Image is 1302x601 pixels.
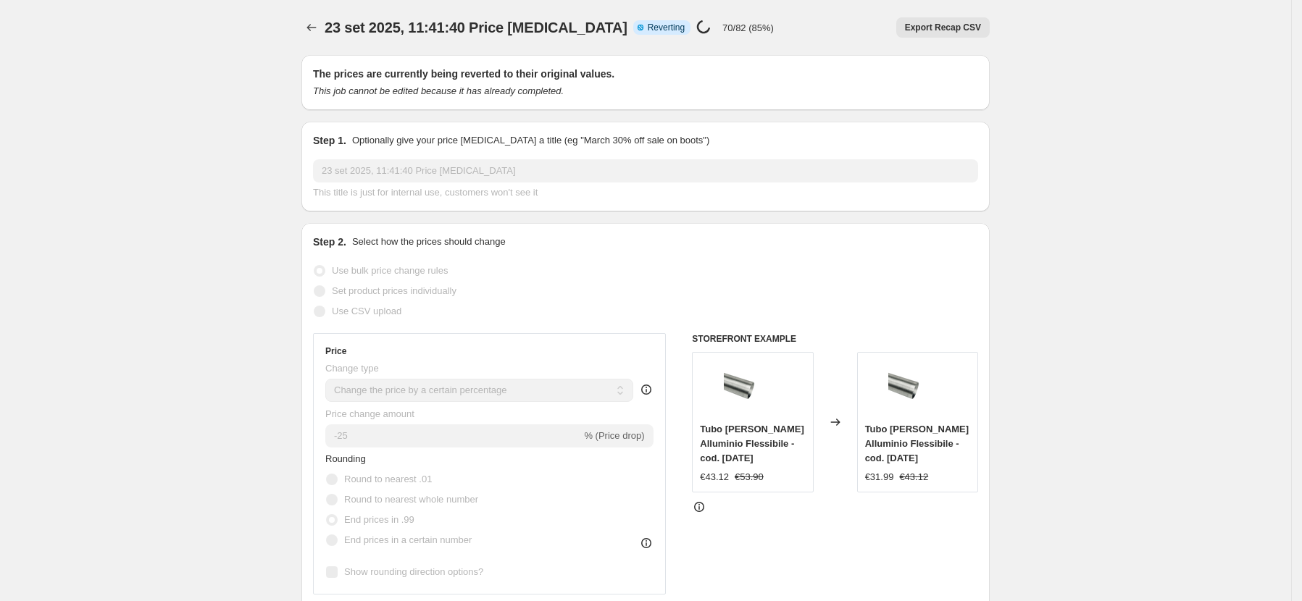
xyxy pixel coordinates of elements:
[899,470,928,484] strike: €43.12
[865,424,969,463] span: Tubo [PERSON_NAME] Alluminio Flessibile - cod. [DATE]
[735,470,764,484] strike: €53.90
[325,363,379,374] span: Change type
[724,360,782,418] img: tubo-rotondo-alluminio-flessibile-l3000-o150-cod-1052ad_80x.png
[648,22,685,33] span: Reverting
[905,22,981,33] span: Export Recap CSV
[344,566,483,577] span: Show rounding direction options?
[325,345,346,357] h3: Price
[332,306,401,316] span: Use CSV upload
[332,285,456,296] span: Set product prices individually
[700,470,729,484] div: €43.12
[888,360,946,418] img: tubo-rotondo-alluminio-flessibile-l3000-o150-cod-1052ad_80x.png
[325,424,581,447] input: -15
[313,85,564,96] i: This job cannot be edited because it has already completed.
[313,133,346,148] h2: Step 1.
[325,453,366,464] span: Rounding
[700,424,804,463] span: Tubo [PERSON_NAME] Alluminio Flessibile - cod. [DATE]
[313,235,346,249] h2: Step 2.
[332,265,448,276] span: Use bulk price change rules
[325,408,414,419] span: Price change amount
[584,430,644,441] span: % (Price drop)
[313,159,978,182] input: 30% off holiday sale
[865,470,894,484] div: €31.99
[344,514,414,525] span: End prices in .99
[344,474,432,484] span: Round to nearest .01
[352,235,506,249] p: Select how the prices should change
[722,22,774,33] p: 70/82 (85%)
[692,333,978,345] h6: STOREFRONT EXAMPLE
[313,67,978,81] h2: The prices are currently being reverted to their original values.
[301,17,322,38] button: Price change jobs
[896,17,990,38] button: Export Recap CSV
[344,534,472,545] span: End prices in a certain number
[344,494,478,505] span: Round to nearest whole number
[639,382,654,397] div: help
[313,187,538,198] span: This title is just for internal use, customers won't see it
[352,133,709,148] p: Optionally give your price [MEDICAL_DATA] a title (eg "March 30% off sale on boots")
[325,20,627,35] span: 23 set 2025, 11:41:40 Price [MEDICAL_DATA]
